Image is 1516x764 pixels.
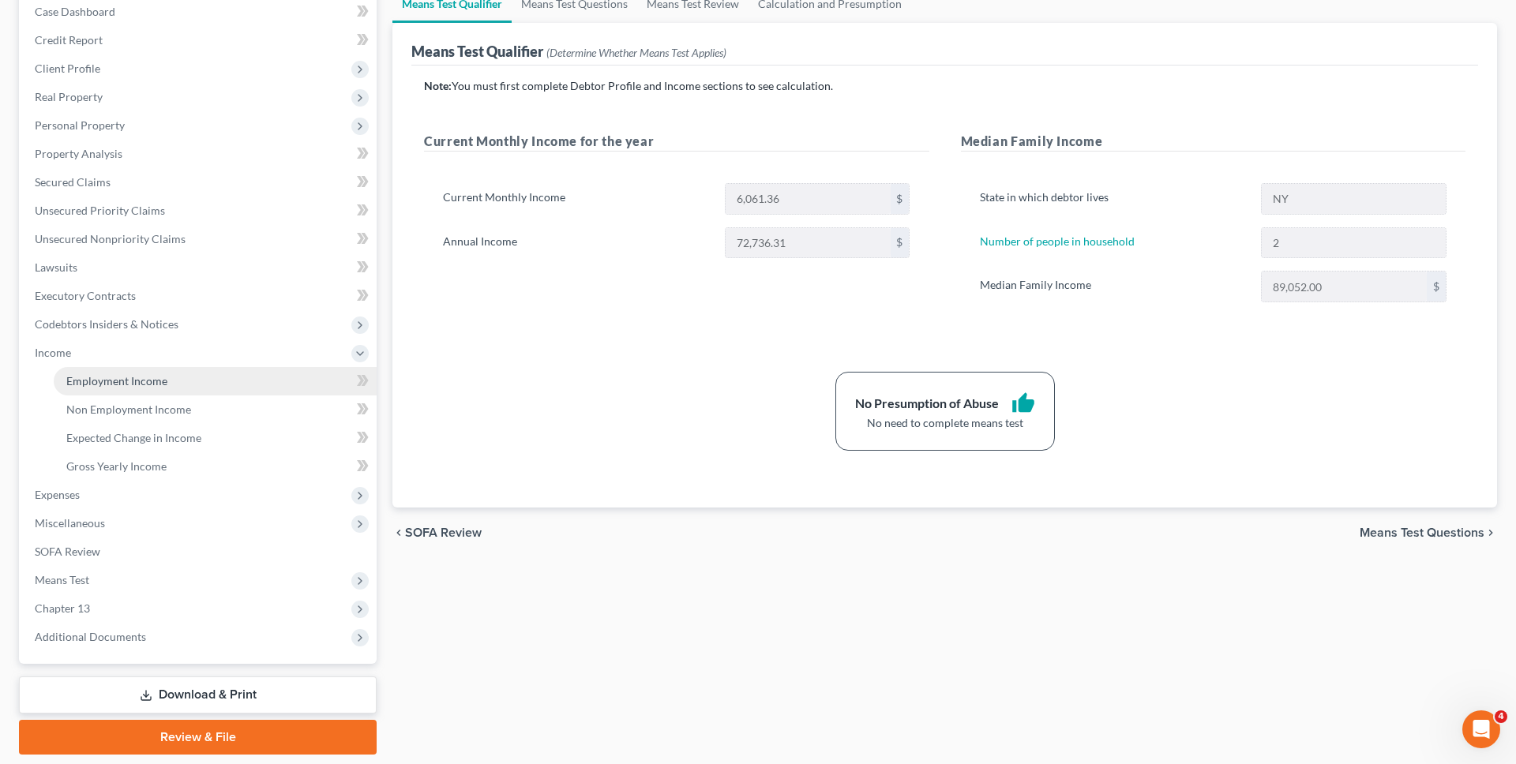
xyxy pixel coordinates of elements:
span: Secured Claims [35,175,111,189]
a: SOFA Review [22,537,377,566]
i: chevron_left [392,526,405,539]
span: Means Test [35,573,89,586]
span: Non Employment Income [66,403,191,416]
span: Expected Change in Income [66,431,201,444]
span: Lawsuits [35,260,77,274]
span: Credit Report [35,33,103,47]
a: Expected Change in Income [54,424,377,452]
a: Number of people in household [980,234,1135,248]
label: State in which debtor lives [972,183,1254,215]
a: Lawsuits [22,253,377,282]
a: Secured Claims [22,168,377,197]
span: Additional Documents [35,630,146,643]
div: Means Test Qualifier [411,42,726,61]
a: Download & Print [19,676,377,713]
a: Property Analysis [22,140,377,168]
span: Employment Income [66,374,167,388]
span: Client Profile [35,62,100,75]
button: Means Test Questions chevron_right [1360,526,1497,539]
a: Non Employment Income [54,395,377,424]
span: 4 [1495,710,1507,723]
strong: Note: [424,79,452,92]
iframe: Intercom live chat [1462,710,1500,748]
span: Real Property [35,90,103,103]
i: chevron_right [1484,526,1497,539]
span: SOFA Review [35,545,100,558]
input: -- [1262,228,1446,258]
div: $ [1427,272,1446,301]
span: Codebtors Insiders & Notices [35,317,178,331]
a: Unsecured Nonpriority Claims [22,225,377,253]
span: Income [35,346,71,359]
input: 0.00 [726,228,891,258]
span: Executory Contracts [35,289,136,302]
input: State [1262,184,1446,214]
span: Unsecured Nonpriority Claims [35,232,186,245]
span: Chapter 13 [35,601,90,615]
a: Review & File [19,720,377,755]
span: Case Dashboard [35,5,115,18]
span: Property Analysis [35,147,122,160]
div: No Presumption of Abuse [855,395,999,413]
span: (Determine Whether Means Test Applies) [546,46,726,59]
div: $ [891,184,910,214]
h5: Median Family Income [961,132,1466,152]
span: Gross Yearly Income [66,459,167,473]
a: Unsecured Priority Claims [22,197,377,225]
i: thumb_up [1011,391,1035,415]
span: Means Test Questions [1360,526,1484,539]
a: Gross Yearly Income [54,452,377,481]
a: Executory Contracts [22,282,377,310]
input: 0.00 [726,184,891,214]
label: Annual Income [435,227,717,259]
label: Median Family Income [972,271,1254,302]
a: Employment Income [54,367,377,395]
p: You must first complete Debtor Profile and Income sections to see calculation. [424,78,1465,94]
span: Personal Property [35,118,125,132]
span: Miscellaneous [35,516,105,530]
h5: Current Monthly Income for the year [424,132,929,152]
a: Credit Report [22,26,377,54]
input: 0.00 [1262,272,1427,301]
div: $ [891,228,910,258]
span: Unsecured Priority Claims [35,204,165,217]
button: chevron_left SOFA Review [392,526,482,539]
label: Current Monthly Income [435,183,717,215]
span: SOFA Review [405,526,482,539]
span: Expenses [35,488,80,501]
div: No need to complete means test [855,415,1035,431]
